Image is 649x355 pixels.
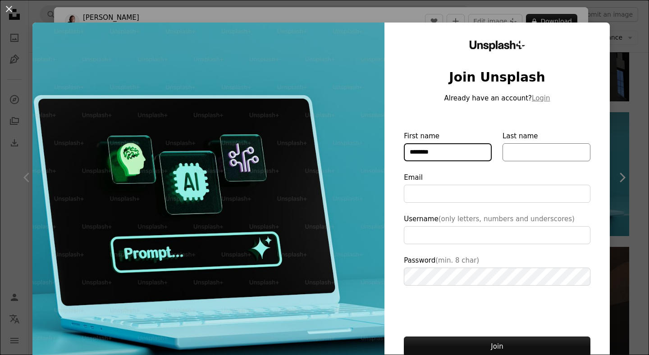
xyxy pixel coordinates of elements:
input: Last name [503,143,590,161]
label: Last name [503,131,590,161]
input: Email [404,185,590,203]
label: Password [404,255,590,286]
label: First name [404,131,492,161]
button: Login [532,93,550,104]
span: (only letters, numbers and underscores) [439,215,575,223]
p: Already have an account? [404,93,590,104]
input: Password(min. 8 char) [404,268,590,286]
input: First name [404,143,492,161]
span: (min. 8 char) [435,256,479,264]
input: Username(only letters, numbers and underscores) [404,226,590,244]
h1: Join Unsplash [404,69,590,86]
label: Email [404,172,590,203]
label: Username [404,214,590,244]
